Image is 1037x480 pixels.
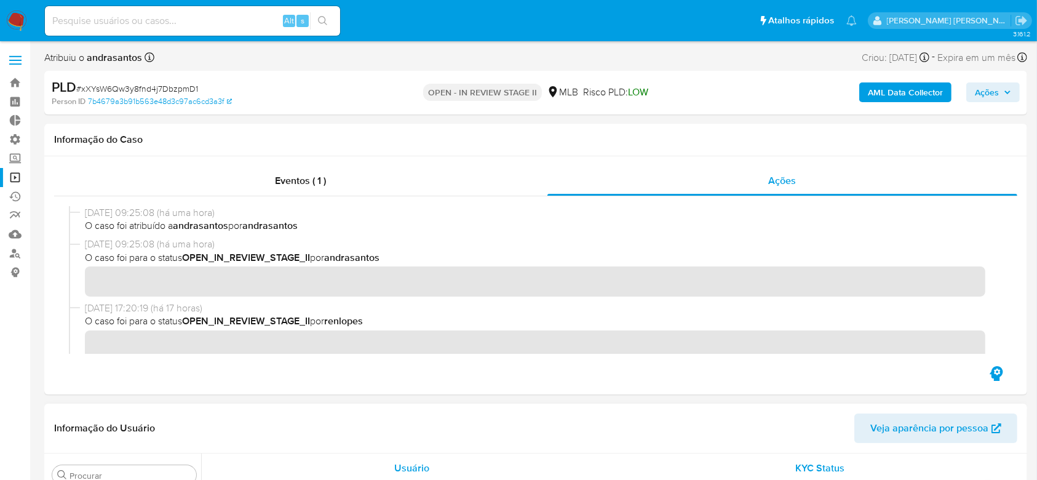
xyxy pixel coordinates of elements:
a: Notificações [846,15,857,26]
span: Ações [975,82,999,102]
a: 7b4679a3b91b563e48d3c97ac6cd3a3f [88,96,232,107]
span: Eventos ( 1 ) [276,174,327,188]
button: search-icon [310,12,335,30]
span: - [932,49,935,66]
span: # xXYsW6Qw3y8fnd4j7DbzpmD1 [76,82,198,95]
button: Procurar [57,470,67,480]
span: Atribuiu o [44,51,142,65]
span: Ações [769,174,797,188]
div: Criou: [DATE] [862,49,929,66]
span: Risco PLD: [583,86,648,99]
b: Person ID [52,96,85,107]
span: Atalhos rápidos [768,14,834,27]
button: AML Data Collector [859,82,952,102]
p: OPEN - IN REVIEW STAGE II [423,84,542,101]
a: Sair [1015,14,1028,27]
h1: Informação do Usuário [54,422,155,434]
span: Expira em um mês [937,51,1015,65]
span: Usuário [394,461,429,475]
p: andrea.asantos@mercadopago.com.br [887,15,1011,26]
b: AML Data Collector [868,82,943,102]
input: Pesquise usuários ou casos... [45,13,340,29]
span: s [301,15,304,26]
span: KYC Status [795,461,844,475]
span: Alt [284,15,294,26]
span: Veja aparência por pessoa [870,414,988,443]
b: PLD [52,77,76,97]
button: Ações [966,82,1020,102]
b: andrasantos [84,50,142,65]
button: Veja aparência por pessoa [854,414,1017,443]
div: MLB [547,86,578,99]
h1: Informação do Caso [54,134,1017,146]
span: LOW [628,85,648,99]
